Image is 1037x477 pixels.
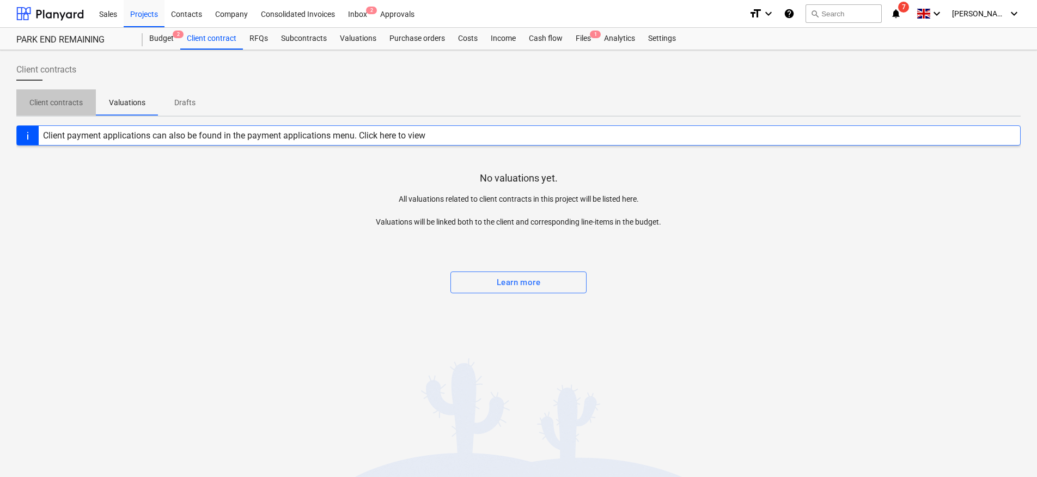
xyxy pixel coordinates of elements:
i: keyboard_arrow_down [762,7,775,20]
span: 2 [173,31,184,38]
div: Learn more [497,275,540,289]
i: keyboard_arrow_down [1008,7,1021,20]
div: Budget [143,28,180,50]
a: Income [484,28,522,50]
p: All valuations related to client contracts in this project will be listed here. Valuations will b... [267,194,770,228]
a: Analytics [597,28,642,50]
p: Client contracts [29,97,83,108]
span: 1 [590,31,601,38]
a: Files1 [569,28,597,50]
a: Subcontracts [274,28,333,50]
div: Client payment applications can also be found in the payment applications menu. Click here to view [43,130,425,141]
a: Cash flow [522,28,569,50]
p: Drafts [172,97,198,108]
a: Valuations [333,28,383,50]
span: Client contracts [16,63,76,76]
a: Costs [452,28,484,50]
a: Settings [642,28,682,50]
i: notifications [890,7,901,20]
span: 7 [898,2,909,13]
div: PARK END REMAINING [16,34,130,46]
p: No valuations yet. [480,172,558,185]
div: Files [569,28,597,50]
span: [PERSON_NAME] [952,9,1006,18]
a: RFQs [243,28,274,50]
a: Budget2 [143,28,180,50]
i: Knowledge base [784,7,795,20]
i: format_size [749,7,762,20]
i: keyboard_arrow_down [930,7,943,20]
a: Purchase orders [383,28,452,50]
span: 2 [366,7,377,14]
span: search [810,9,819,18]
p: Valuations [109,97,145,108]
a: Client contract [180,28,243,50]
button: Search [806,4,882,23]
button: Learn more [450,271,587,293]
